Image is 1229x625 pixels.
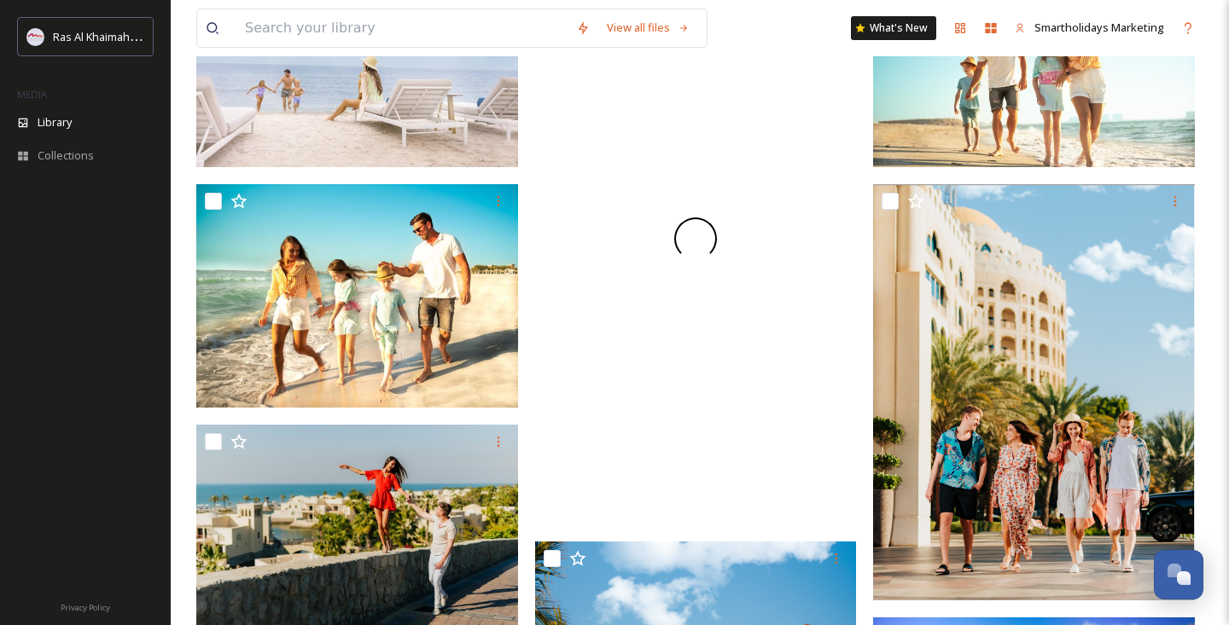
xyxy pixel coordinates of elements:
span: Privacy Policy [61,602,110,613]
span: Ras Al Khaimah Tourism Development Authority [53,28,294,44]
input: Search your library [236,9,568,47]
button: Open Chat [1154,550,1203,599]
span: Collections [38,148,94,164]
img: Destination photography 2023 (3).png [873,184,1195,599]
a: What's New [851,16,936,40]
a: Smartholidays Marketing [1006,11,1173,44]
a: Privacy Policy [61,596,110,616]
img: Logo_RAKTDA_RGB-01.png [27,28,44,45]
span: Library [38,114,72,130]
span: MEDIA [17,88,47,101]
a: View all files [598,11,698,44]
img: Family at the beach.jpg [196,184,518,408]
span: Smartholidays Marketing [1034,20,1164,35]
